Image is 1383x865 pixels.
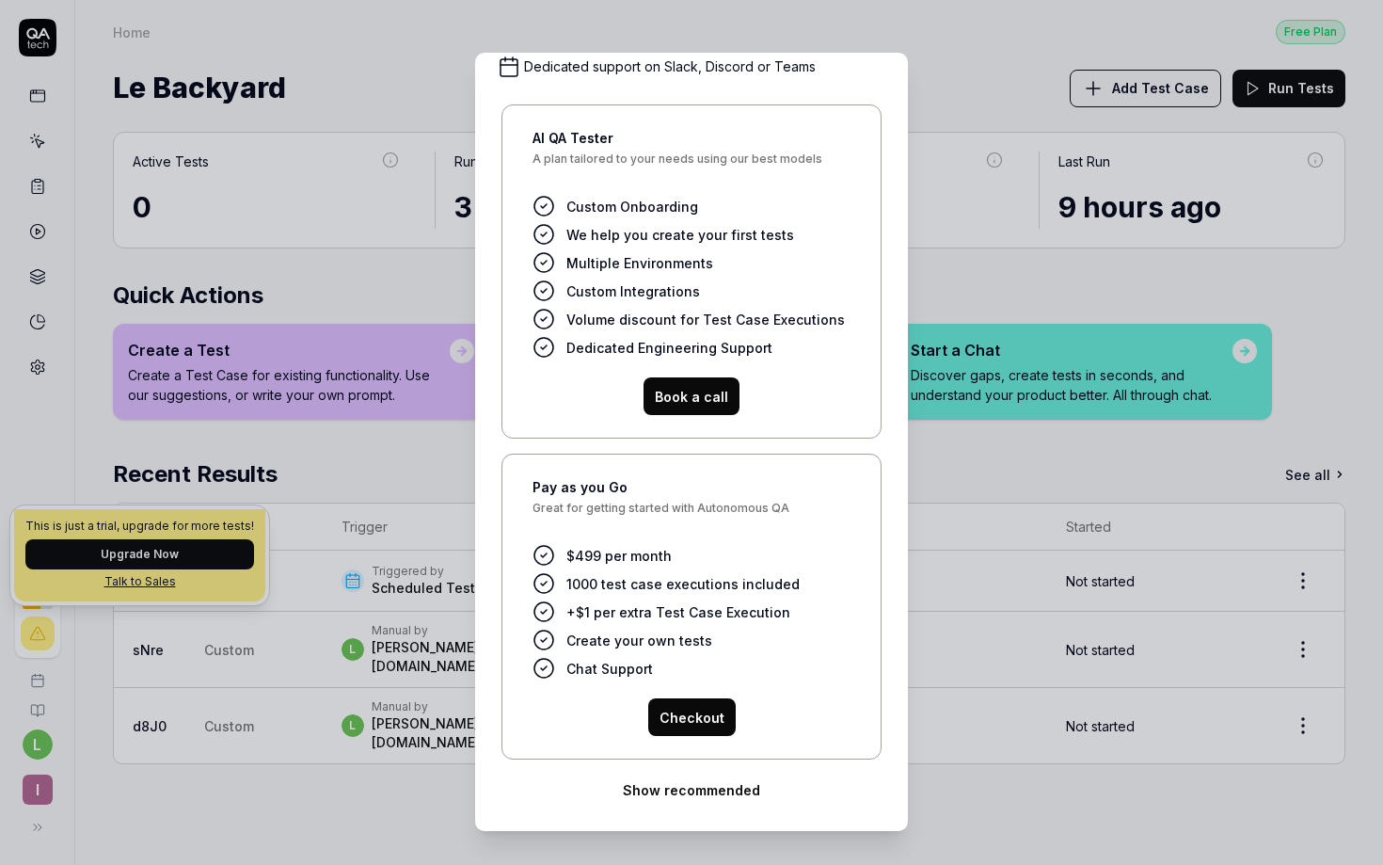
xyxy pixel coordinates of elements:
a: Book a call [644,387,739,406]
span: Great for getting started with Autonomous QA [533,503,850,529]
button: Book a call [644,377,739,415]
div: Dedicated support on Slack, Discord or Teams [524,58,816,75]
span: Dedicated Engineering Support [566,338,772,358]
span: A plan tailored to your needs using our best models [533,153,850,180]
h4: AI QA Tester [533,128,850,148]
span: Multiple Environments [566,253,713,273]
span: Volume discount for Test Case Executions [566,310,845,329]
span: +$1 per extra Test Case Execution [566,602,790,622]
span: Custom Integrations [566,281,700,301]
span: Custom Onboarding [566,197,698,216]
span: Chat Support [566,659,653,679]
span: 1000 test case executions included [566,574,800,594]
span: Create your own tests [566,631,712,650]
span: $499 per month [566,546,672,566]
button: Checkout [648,698,736,736]
h4: Pay as you Go [533,477,850,497]
button: Show recommended [498,771,885,809]
span: We help you create your first tests [566,225,794,245]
